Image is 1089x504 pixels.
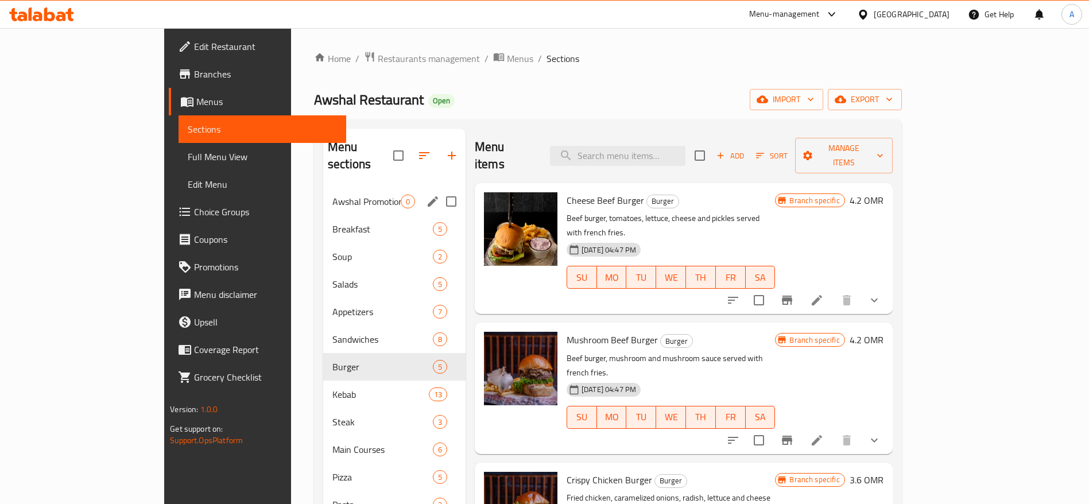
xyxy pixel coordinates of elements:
[169,60,346,88] a: Branches
[749,7,820,21] div: Menu-management
[715,149,746,162] span: Add
[323,381,466,408] div: Kebab13
[433,362,447,373] span: 5
[746,406,776,429] button: SA
[828,89,902,110] button: export
[428,94,455,108] div: Open
[433,360,447,374] div: items
[323,270,466,298] div: Salads5
[655,474,687,487] span: Burger
[332,443,433,456] span: Main Courses
[773,427,801,454] button: Branch-specific-item
[169,198,346,226] a: Choice Groups
[484,192,557,266] img: Cheese Beef Burger
[631,409,652,425] span: TU
[332,195,401,208] span: Awshal Promotion Offer
[332,360,433,374] span: Burger
[332,222,433,236] span: Breakfast
[773,286,801,314] button: Branch-specific-item
[314,87,424,113] span: Awshal Restaurant
[378,52,480,65] span: Restaurants management
[485,52,489,65] li: /
[688,144,712,168] span: Select section
[194,315,337,329] span: Upsell
[169,281,346,308] a: Menu disclaimer
[833,286,861,314] button: delete
[753,147,790,165] button: Sort
[874,8,950,21] div: [GEOGRAPHIC_DATA]
[861,286,888,314] button: show more
[188,122,337,136] span: Sections
[401,195,415,208] div: items
[647,195,679,208] span: Burger
[433,334,447,345] span: 8
[323,215,466,243] div: Breakfast5
[179,143,346,170] a: Full Menu View
[169,33,346,60] a: Edit Restaurant
[720,269,741,286] span: FR
[438,142,466,169] button: Add section
[867,293,881,307] svg: Show Choices
[433,443,447,456] div: items
[567,192,644,209] span: Cheese Beef Burger
[712,147,749,165] span: Add item
[567,266,597,289] button: SU
[572,269,592,286] span: SU
[567,211,775,240] p: Beef burger, tomatoes, lettuce, cheese and pickles served with french fries.
[429,387,447,401] div: items
[716,266,746,289] button: FR
[169,308,346,336] a: Upsell
[785,195,844,206] span: Branch specific
[179,115,346,143] a: Sections
[196,95,337,108] span: Menus
[429,389,447,400] span: 13
[750,409,771,425] span: SA
[170,433,243,448] a: Support.OpsPlatform
[804,141,883,170] span: Manage items
[861,427,888,454] button: show more
[323,298,466,325] div: Appetizers7
[597,406,627,429] button: MO
[364,51,480,66] a: Restaurants management
[691,269,711,286] span: TH
[323,353,466,381] div: Burger5
[433,305,447,319] div: items
[567,351,775,380] p: Beef burger, mushroom and mushroom sauce served with french fries.
[314,51,902,66] nav: breadcrumb
[433,472,447,483] span: 5
[332,250,433,263] span: Soup
[169,88,346,115] a: Menus
[323,243,466,270] div: Soup2
[433,332,447,346] div: items
[577,245,641,255] span: [DATE] 04:47 PM
[332,332,433,346] span: Sandwiches
[332,470,433,484] span: Pizza
[194,67,337,81] span: Branches
[433,470,447,484] div: items
[433,222,447,236] div: items
[188,150,337,164] span: Full Menu View
[484,332,557,405] img: Mushroom Beef Burger
[749,147,795,165] span: Sort items
[626,266,656,289] button: TU
[433,444,447,455] span: 6
[719,427,747,454] button: sort-choices
[323,436,466,463] div: Main Courses6
[747,428,771,452] span: Select to update
[433,250,447,263] div: items
[433,224,447,235] span: 5
[323,188,466,215] div: Awshal Promotion Offer0edit
[572,409,592,425] span: SU
[691,409,711,425] span: TH
[661,269,681,286] span: WE
[194,288,337,301] span: Menu disclaimer
[567,471,652,489] span: Crispy Chicken Burger
[785,335,844,346] span: Branch specific
[756,149,788,162] span: Sort
[169,336,346,363] a: Coverage Report
[720,409,741,425] span: FR
[323,325,466,353] div: Sandwiches8
[795,138,893,173] button: Manage items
